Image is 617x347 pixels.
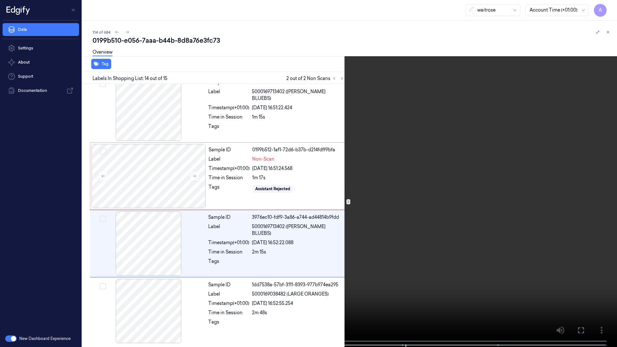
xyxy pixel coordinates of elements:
[100,216,106,222] button: Select row
[252,174,344,181] div: 1m 17s
[252,165,344,172] div: [DATE] 16:51:24.568
[252,249,344,255] div: 2m 15s
[208,300,249,307] div: Timestamp (+01:00)
[255,186,290,192] div: Assistant Rejected
[208,291,249,298] div: Label
[209,147,250,153] div: Sample ID
[100,283,106,289] button: Select row
[252,291,329,298] span: 5000169038482 (LARGE ORANGES)
[252,147,344,153] div: 0199b512-1af1-72d6-b37b-d214fdff9bfa
[100,148,106,155] button: Select row
[252,156,274,163] span: Non-Scan
[208,249,249,255] div: Time in Session
[69,5,79,15] button: Toggle Navigation
[208,223,249,237] div: Label
[208,258,249,268] div: Tags
[208,319,249,329] div: Tags
[93,30,111,35] span: 114 of 684
[252,309,344,316] div: 2m 48s
[208,309,249,316] div: Time in Session
[208,123,249,133] div: Tags
[3,23,79,36] a: Data
[252,214,344,221] div: 3976ec10-fdf9-3a86-a744-ad44814b9fdd
[208,88,249,102] div: Label
[209,156,250,163] div: Label
[208,214,249,221] div: Sample ID
[3,70,79,83] a: Support
[208,104,249,111] div: Timestamp (+01:00)
[100,81,106,87] button: Select row
[209,184,250,194] div: Tags
[209,165,250,172] div: Timestamp (+01:00)
[252,114,344,120] div: 1m 15s
[252,300,344,307] div: [DATE] 16:52:55.254
[209,174,250,181] div: Time in Session
[93,36,612,45] div: 0199b510-e056-7aaa-b44b-8d8a76e3fc73
[286,75,346,82] span: 2 out of 2 Non Scans
[252,281,344,288] div: 1dd7538a-57bf-3111-8393-977b974ea295
[91,59,111,69] button: Tag
[3,42,79,55] a: Settings
[208,114,249,120] div: Time in Session
[93,75,167,82] span: Labels In Shopping List: 14 out of 15
[252,104,344,111] div: [DATE] 16:51:22.424
[252,239,344,246] div: [DATE] 16:52:22.088
[208,281,249,288] div: Sample ID
[93,49,112,56] a: Overview
[252,223,344,237] span: 5000169713402 ([PERSON_NAME] BLUEBS)
[252,88,344,102] span: 5000169713402 ([PERSON_NAME] BLUEBS)
[3,84,79,97] a: Documentation
[594,4,607,17] button: A
[208,239,249,246] div: Timestamp (+01:00)
[3,56,79,69] button: About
